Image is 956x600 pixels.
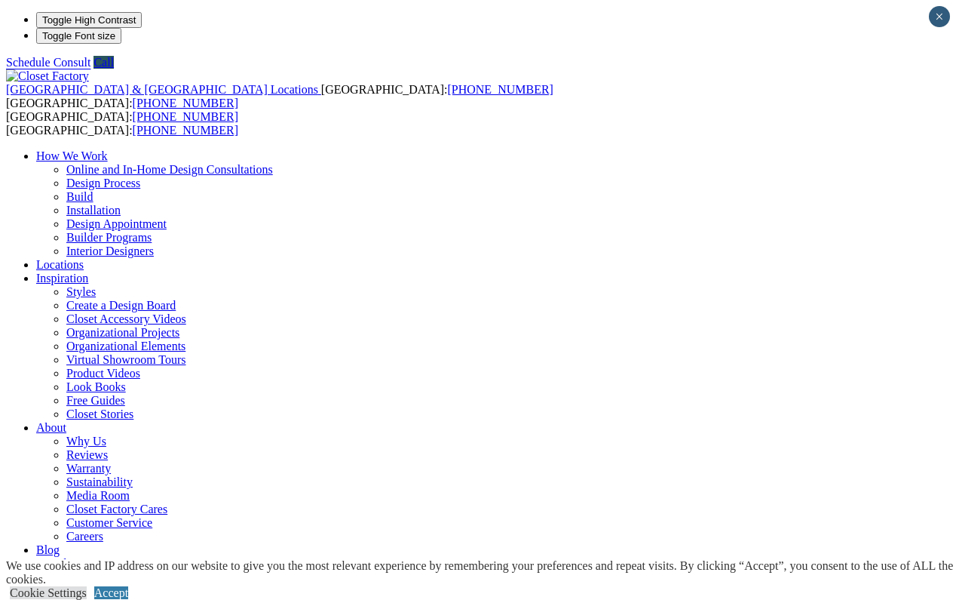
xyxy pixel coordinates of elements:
a: Free Guides [66,394,125,407]
a: Schedule Consult [6,56,90,69]
a: How We Work [36,149,108,162]
a: Design Process [66,177,140,189]
a: Build [66,190,93,203]
a: Blog [36,543,60,556]
a: Locations [36,258,84,271]
a: Closet Accessory Videos [66,312,186,325]
a: Create a Design Board [66,299,176,312]
button: Toggle Font size [36,28,121,44]
span: Toggle Font size [42,30,115,42]
a: [PHONE_NUMBER] [133,97,238,109]
a: [PHONE_NUMBER] [133,124,238,137]
a: Accept [94,586,128,599]
a: Installation [66,204,121,217]
span: [GEOGRAPHIC_DATA]: [GEOGRAPHIC_DATA]: [6,110,238,137]
a: Closet Factory Cares [66,503,167,515]
a: Builder Programs [66,231,152,244]
a: Warranty [66,462,111,475]
a: Virtual Showroom Tours [66,353,186,366]
a: Organizational Elements [66,340,185,352]
span: Toggle High Contrast [42,14,136,26]
a: Closet Stories [66,408,133,420]
a: Why Us [66,435,106,448]
a: Cookie Settings [10,586,87,599]
a: Interior Designers [66,245,154,257]
div: We use cookies and IP address on our website to give you the most relevant experience by remember... [6,559,956,586]
a: Customer Service [66,516,152,529]
a: Reviews [66,448,108,461]
span: [GEOGRAPHIC_DATA]: [GEOGRAPHIC_DATA]: [6,83,553,109]
a: Styles [66,285,96,298]
a: Franchising [36,557,93,570]
img: Closet Factory [6,69,89,83]
a: [PHONE_NUMBER] [447,83,553,96]
a: Call [93,56,114,69]
a: Product Videos [66,367,140,380]
a: Online and In-Home Design Consultations [66,163,273,176]
a: Look Books [66,380,126,393]
a: Media Room [66,489,130,502]
a: About [36,421,66,434]
a: Design Appointment [66,217,167,230]
a: Sustainability [66,475,133,488]
button: Toggle High Contrast [36,12,142,28]
a: Careers [66,530,103,543]
button: Close [929,6,950,27]
span: [GEOGRAPHIC_DATA] & [GEOGRAPHIC_DATA] Locations [6,83,318,96]
a: Inspiration [36,272,88,285]
a: [GEOGRAPHIC_DATA] & [GEOGRAPHIC_DATA] Locations [6,83,321,96]
a: Organizational Projects [66,326,179,339]
a: [PHONE_NUMBER] [133,110,238,123]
